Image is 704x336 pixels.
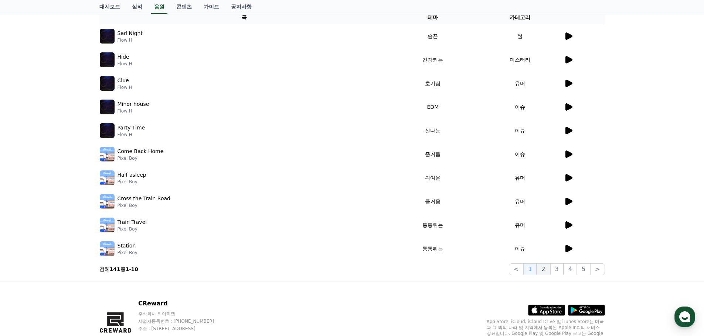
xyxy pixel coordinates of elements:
[390,142,476,166] td: 즐거움
[118,171,146,179] p: Half asleep
[390,48,476,72] td: 긴장되는
[118,77,129,84] p: Clue
[118,218,147,226] p: Train Travel
[118,226,147,232] p: Pixel Boy
[118,108,149,114] p: Flow H
[99,11,390,24] th: 곡
[100,123,115,138] img: music
[100,170,115,185] img: music
[476,119,563,142] td: 이슈
[138,311,228,317] p: 주식회사 와이피랩
[118,155,164,161] p: Pixel Boy
[23,245,28,251] span: 홈
[390,119,476,142] td: 신나는
[118,30,143,37] p: Sad Night
[100,29,115,44] img: music
[118,195,170,202] p: Cross the Train Road
[126,266,129,272] strong: 1
[100,218,115,232] img: music
[476,24,563,48] td: 썰
[390,72,476,95] td: 호기심
[100,76,115,91] img: music
[138,299,228,308] p: CReward
[118,84,132,90] p: Flow H
[95,234,142,252] a: 설정
[118,124,145,132] p: Party Time
[590,263,605,275] button: >
[564,263,577,275] button: 4
[390,213,476,237] td: 통통튀는
[100,241,115,256] img: music
[577,263,590,275] button: 5
[138,326,228,332] p: 주소 : [STREET_ADDRESS]
[550,263,564,275] button: 3
[523,263,537,275] button: 1
[114,245,123,251] span: 설정
[476,95,563,119] td: 이슈
[390,190,476,213] td: 즐거움
[49,234,95,252] a: 대화
[476,190,563,213] td: 유머
[118,179,146,185] p: Pixel Boy
[476,166,563,190] td: 유머
[537,263,550,275] button: 2
[476,237,563,260] td: 이슈
[476,72,563,95] td: 유머
[131,266,138,272] strong: 10
[100,147,115,162] img: music
[476,142,563,166] td: 이슈
[118,100,149,108] p: Minor house
[118,61,132,67] p: Flow H
[509,263,523,275] button: <
[100,100,115,114] img: music
[118,53,129,61] p: Hide
[118,250,137,256] p: Pixel Boy
[118,132,145,138] p: Flow H
[390,24,476,48] td: 슬픈
[68,245,76,251] span: 대화
[476,11,563,24] th: 카테고리
[476,48,563,72] td: 미스터리
[390,95,476,119] td: EDM
[110,266,120,272] strong: 141
[390,11,476,24] th: 테마
[118,202,170,208] p: Pixel Boy
[100,52,115,67] img: music
[390,237,476,260] td: 통통튀는
[99,266,139,273] p: 전체 중 -
[118,37,143,43] p: Flow H
[118,242,136,250] p: Station
[138,318,228,324] p: 사업자등록번호 : [PHONE_NUMBER]
[390,166,476,190] td: 귀여운
[476,213,563,237] td: 유머
[118,148,164,155] p: Come Back Home
[2,234,49,252] a: 홈
[100,194,115,209] img: music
